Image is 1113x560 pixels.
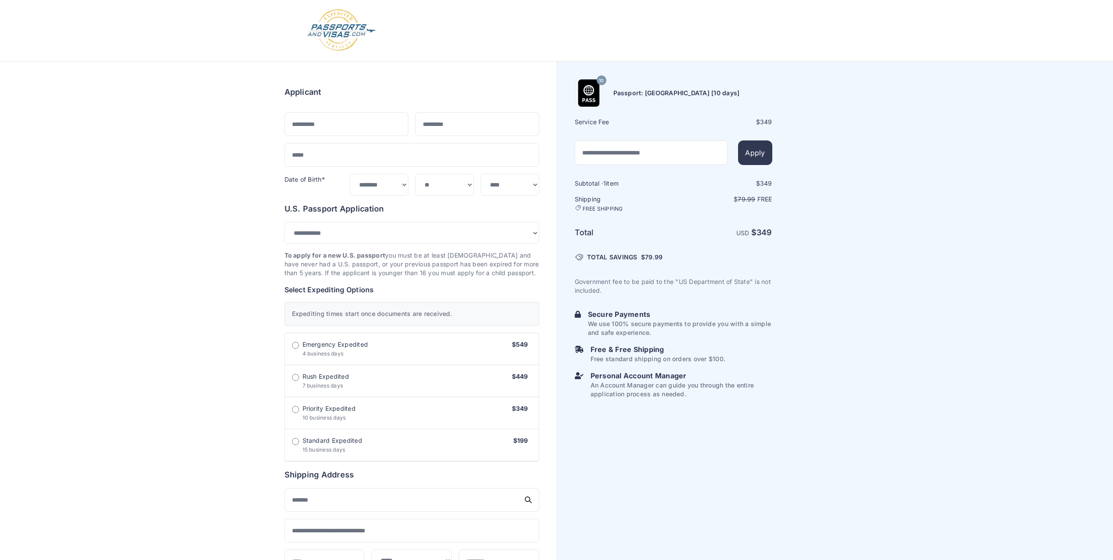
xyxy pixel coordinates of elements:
h6: Shipping Address [285,469,539,481]
h6: Passport: [GEOGRAPHIC_DATA] [10 days] [613,89,740,97]
p: An Account Manager can guide you through the entire application process as needed. [591,381,772,398]
label: Date of Birth* [285,176,325,183]
span: 349 [760,179,772,187]
span: 1 [603,179,606,187]
h6: Select Expediting Options [285,284,539,295]
span: $449 [512,373,528,380]
p: $ [674,195,772,204]
span: 10 [599,75,603,86]
span: FREE SHIPPING [583,205,623,212]
p: you must be at least [DEMOGRAPHIC_DATA] and have never had a U.S. passport, or your previous pass... [285,251,539,277]
span: Free [757,195,772,203]
p: Government fee to be paid to the "US Department of State" is not included. [575,277,772,295]
img: Product Name [575,79,602,107]
span: $ [641,253,663,262]
h6: Personal Account Manager [591,370,772,381]
span: 10 business days [303,414,346,421]
h6: Secure Payments [588,309,772,319]
span: $349 [512,405,528,412]
span: 79.99 [645,253,663,261]
span: $549 [512,341,528,348]
div: $ [674,179,772,188]
span: TOTAL SAVINGS [587,253,638,262]
span: Priority Expedited [303,404,356,413]
button: Apply [738,140,772,165]
div: $ [674,118,772,126]
img: Logo [306,9,376,52]
h6: Applicant [285,86,321,98]
strong: To apply for a new U.S. passport [285,251,385,259]
span: USD [736,229,749,237]
p: We use 100% secure payments to provide you with a simple and safe experience. [588,319,772,337]
span: $199 [513,437,528,444]
h6: Subtotal · item [575,179,673,188]
span: 4 business days [303,350,344,357]
h6: U.S. Passport Application [285,203,539,215]
h6: Service Fee [575,118,673,126]
strong: $ [751,228,772,237]
span: 7 business days [303,382,343,389]
span: Emergency Expedited [303,340,368,349]
h6: Free & Free Shipping [591,344,725,355]
h6: Total [575,226,673,239]
span: Rush Expedited [303,372,349,381]
span: 79.99 [738,195,755,203]
div: Expediting times start once documents are received. [285,302,539,326]
span: Standard Expedited [303,436,362,445]
span: 349 [760,118,772,126]
h6: Shipping [575,195,673,212]
span: 15 business days [303,446,346,453]
span: 349 [756,228,772,237]
p: Free standard shipping on orders over $100. [591,355,725,363]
